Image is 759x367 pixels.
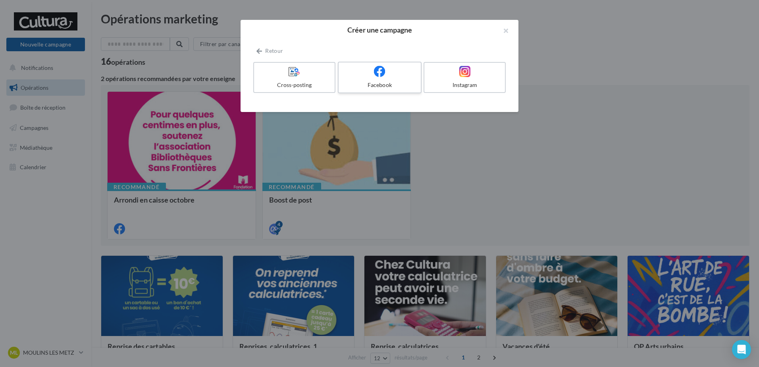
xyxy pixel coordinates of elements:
[428,81,502,89] div: Instagram
[253,26,506,33] h2: Créer une campagne
[732,340,751,359] div: Open Intercom Messenger
[257,81,331,89] div: Cross-posting
[253,46,286,56] button: Retour
[342,81,417,89] div: Facebook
